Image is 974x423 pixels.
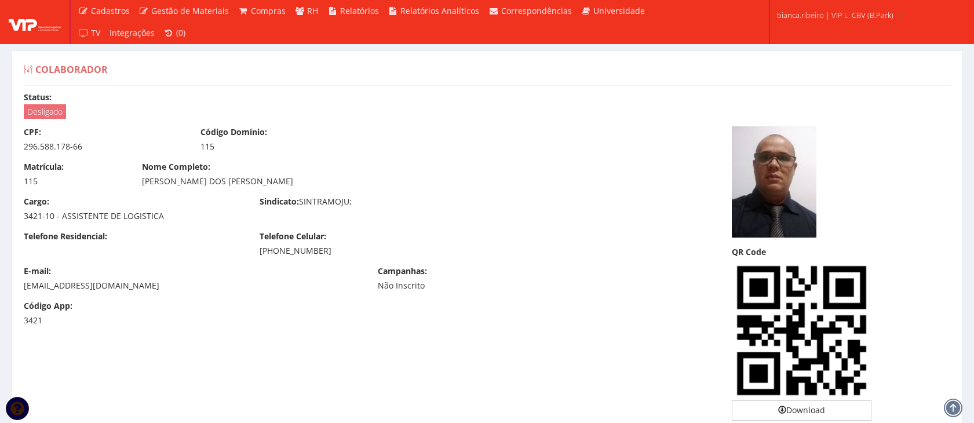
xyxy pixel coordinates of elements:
div: [EMAIL_ADDRESS][DOMAIN_NAME] [24,280,360,291]
a: (0) [159,22,191,44]
span: Gestão de Materiais [151,5,229,16]
div: [PERSON_NAME] DOS [PERSON_NAME] [142,176,597,187]
label: Telefone Celular: [260,231,326,242]
div: 3421-10 - ASSISTENTE DE LOGISTICA [24,210,242,222]
label: Sindicato: [260,196,299,207]
div: 3421 [24,315,125,326]
div: [PHONE_NUMBER] [260,245,478,257]
div: 296.588.178-66 [24,141,183,152]
span: Correspondências [501,5,572,16]
span: bianca.ribeiro | VIP L. CBV (B.Park) [777,9,893,21]
span: TV [91,27,100,38]
img: claudio-1699031383654529578290e.JPG [732,126,816,238]
a: TV [74,22,105,44]
div: 115 [24,176,125,187]
label: E-mail: [24,265,51,277]
a: Integrações [105,22,159,44]
label: Cargo: [24,196,49,207]
label: Código Domínio: [200,126,267,138]
label: Matrícula: [24,161,64,173]
label: Status: [24,92,52,103]
div: Não Inscrito [378,280,537,291]
img: logo [9,13,61,31]
span: Cadastros [91,5,130,16]
a: Download [732,400,872,420]
label: QR Code [732,246,766,258]
span: (0) [176,27,185,38]
label: CPF: [24,126,41,138]
span: Universidade [593,5,645,16]
img: QLpPAL5l905HAAAAABJRU5ErkJggg== [732,261,872,401]
span: Relatórios [340,5,379,16]
span: Integrações [110,27,155,38]
span: Compras [251,5,286,16]
div: 115 [200,141,360,152]
label: Nome Completo: [142,161,210,173]
span: Colaborador [35,63,108,76]
span: Relatórios Analíticos [400,5,479,16]
span: RH [307,5,318,16]
label: Campanhas: [378,265,427,277]
label: Código App: [24,300,72,312]
label: Telefone Residencial: [24,231,107,242]
div: SINTRAMOJU; [251,196,487,210]
span: Desligado [24,104,66,119]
